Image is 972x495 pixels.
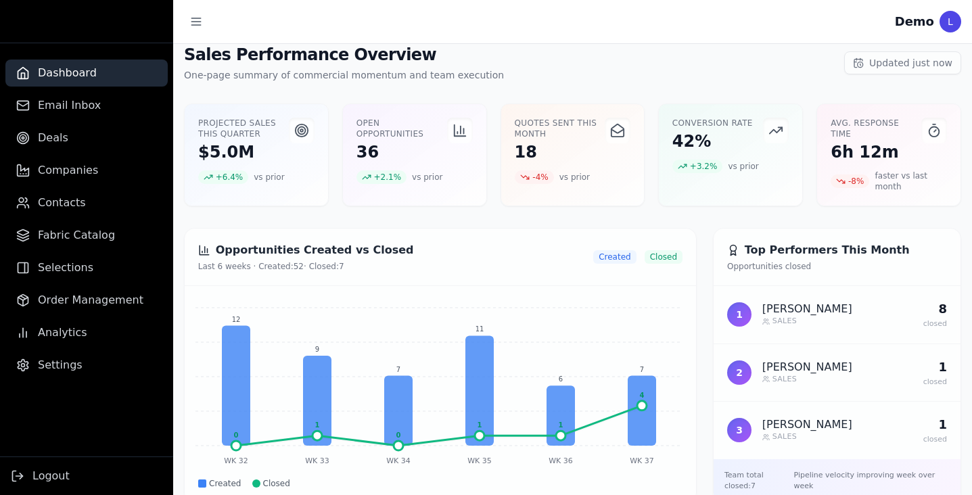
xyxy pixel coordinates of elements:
p: Avg. Response Time [831,118,921,139]
span: Email Inbox [38,97,101,114]
p: 8 [923,300,947,319]
div: 2 [727,360,751,385]
text: 12 [232,316,241,323]
a: Selections [5,254,168,281]
p: 18 [515,142,605,162]
text: 0 [396,431,401,439]
button: Logout [11,468,70,484]
a: Settings [5,352,168,379]
h2: Opportunities Created vs Closed [198,242,414,258]
div: Created [198,478,241,489]
a: Analytics [5,319,168,346]
p: 1 [923,358,947,377]
p: Quotes Sent This Month [515,118,605,139]
p: [PERSON_NAME] [762,418,852,431]
span: Companies [38,162,98,179]
p: Last 6 weeks · Created: 52 · Closed: 7 [198,261,414,272]
p: Sales [762,374,852,385]
text: 1 [559,421,563,429]
button: Toggle sidebar [184,9,208,34]
text: 1 [315,421,320,429]
span: Pipeline velocity improving week over week [794,470,950,492]
text: 0 [234,431,239,439]
p: Sales [762,431,852,443]
div: Demo [895,12,934,31]
p: [PERSON_NAME] [762,360,852,374]
span: Fabric Catalog [38,227,115,243]
div: 3 [727,418,751,442]
span: Contacts [38,195,86,211]
p: 36 [356,142,447,162]
span: + 2.1 % [356,170,407,184]
a: Deals [5,124,168,151]
h1: Sales Performance Overview [184,44,504,66]
p: 6h 12m [831,142,921,162]
p: Sales [762,316,852,327]
span: + 3.2 % [672,160,723,173]
p: Opportunities closed [727,261,947,272]
text: 11 [476,325,484,333]
p: Conversion Rate [672,118,753,128]
div: Closed [252,478,290,489]
span: Selections [38,260,93,276]
span: + 6.4 % [198,170,249,184]
span: Order Management [38,292,143,308]
span: Updated just now [869,56,952,70]
p: closed [923,319,947,330]
span: Created [593,250,637,264]
a: Order Management [5,287,168,314]
text: WK 35 [467,456,492,465]
span: Deals [38,130,68,146]
text: 7 [640,366,644,373]
p: [PERSON_NAME] [762,302,852,316]
span: Team total closed: 7 [724,470,794,492]
text: 1 [478,421,482,429]
h2: Top Performers This Month [727,242,947,258]
a: Email Inbox [5,92,168,119]
p: $5.0M [198,142,289,162]
text: 9 [315,346,319,353]
p: One-page summary of commercial momentum and team execution [184,68,504,82]
a: Fabric Catalog [5,222,168,249]
text: WK 32 [224,456,248,465]
span: -4 % [515,170,553,184]
span: Dashboard [38,65,97,81]
text: 7 [396,366,400,373]
div: L [940,11,961,32]
p: 42% [672,131,753,151]
span: faster vs last month [875,170,947,192]
span: Closed [645,250,682,264]
p: closed [923,434,947,446]
span: vs prior [559,172,589,183]
text: 6 [559,375,563,383]
div: 1 [727,302,751,327]
a: Companies [5,157,168,184]
a: Contacts [5,189,168,216]
span: Analytics [38,325,87,341]
span: Logout [32,468,70,484]
text: WK 34 [386,456,411,465]
span: vs prior [412,172,442,183]
span: -8 % [831,174,869,188]
p: 1 [923,415,947,434]
span: vs prior [728,161,759,172]
span: vs prior [254,172,285,183]
p: closed [923,377,947,388]
text: WK 36 [549,456,573,465]
p: Open Opportunities [356,118,447,139]
a: Dashboard [5,60,168,87]
p: Projected Sales This Quarter [198,118,289,139]
span: Settings [38,357,83,373]
text: WK 33 [305,456,329,465]
text: WK 37 [630,456,654,465]
text: 4 [640,392,645,399]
